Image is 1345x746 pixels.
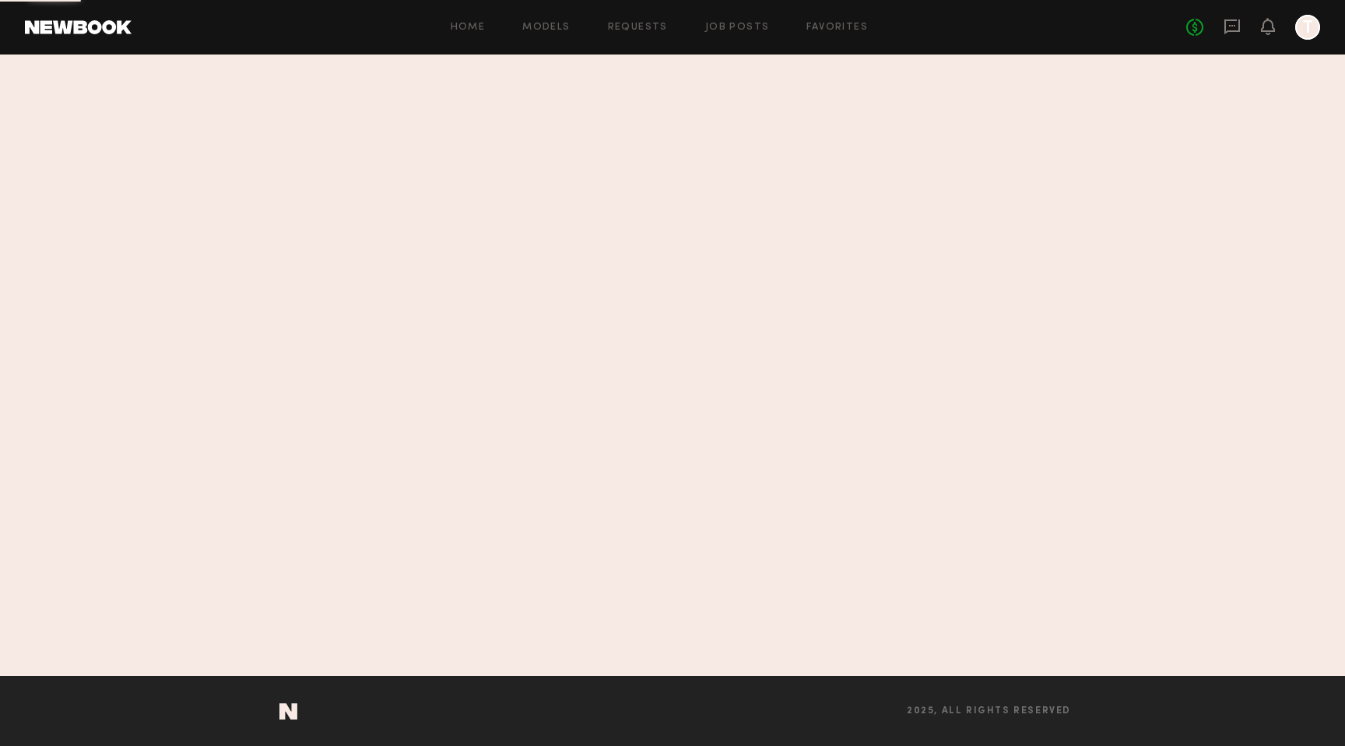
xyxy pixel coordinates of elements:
[1295,15,1320,40] a: T
[522,23,570,33] a: Models
[806,23,868,33] a: Favorites
[608,23,668,33] a: Requests
[705,23,770,33] a: Job Posts
[907,706,1071,716] span: 2025, all rights reserved
[451,23,486,33] a: Home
